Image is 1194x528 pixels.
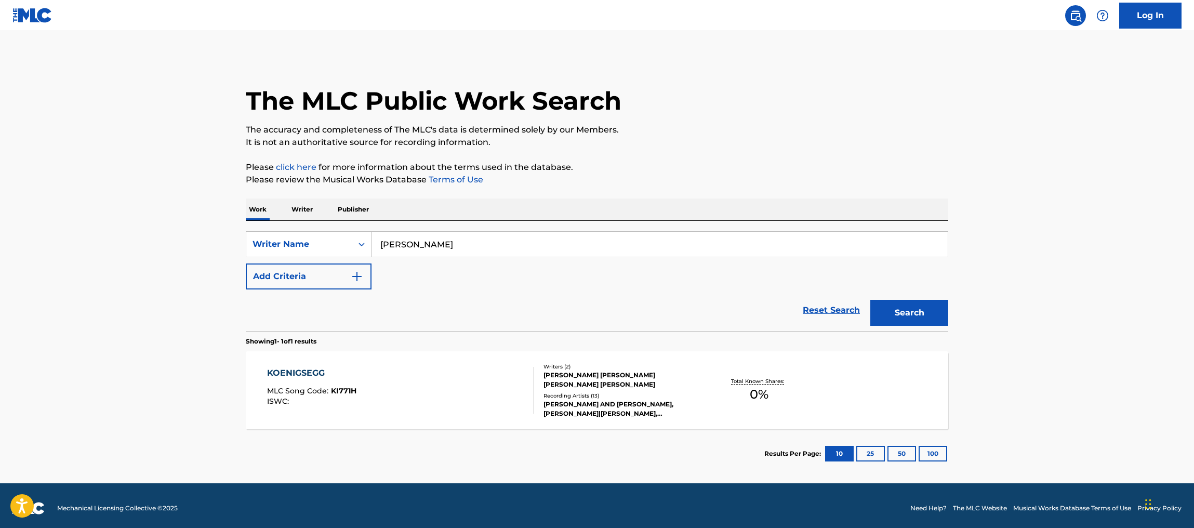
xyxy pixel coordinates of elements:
[253,238,346,250] div: Writer Name
[856,446,885,461] button: 25
[57,504,178,513] span: Mechanical Licensing Collective © 2025
[267,386,331,395] span: MLC Song Code :
[919,446,947,461] button: 100
[246,337,316,346] p: Showing 1 - 1 of 1 results
[246,199,270,220] p: Work
[246,231,948,331] form: Search Form
[246,263,372,289] button: Add Criteria
[1119,3,1182,29] a: Log In
[910,504,947,513] a: Need Help?
[427,175,483,184] a: Terms of Use
[246,136,948,149] p: It is not an authoritative source for recording information.
[1092,5,1113,26] div: Help
[12,8,52,23] img: MLC Logo
[543,392,700,400] div: Recording Artists ( 13 )
[1096,9,1109,22] img: help
[953,504,1007,513] a: The MLC Website
[267,367,356,379] div: KOENIGSEGG
[267,397,291,406] span: ISWC :
[1142,478,1194,528] div: Widget de chat
[1137,504,1182,513] a: Privacy Policy
[731,377,787,385] p: Total Known Shares:
[288,199,316,220] p: Writer
[246,161,948,174] p: Please for more information about the terms used in the database.
[750,385,768,404] span: 0 %
[276,162,316,172] a: click here
[798,299,865,322] a: Reset Search
[335,199,372,220] p: Publisher
[1142,478,1194,528] iframe: Chat Widget
[351,270,363,283] img: 9d2ae6d4665cec9f34b9.svg
[246,124,948,136] p: The accuracy and completeness of The MLC's data is determined solely by our Members.
[887,446,916,461] button: 50
[246,85,621,116] h1: The MLC Public Work Search
[825,446,854,461] button: 10
[870,300,948,326] button: Search
[1069,9,1082,22] img: search
[1145,489,1151,520] div: Arrastrar
[331,386,356,395] span: KI771H
[543,400,700,418] div: [PERSON_NAME] AND [PERSON_NAME], [PERSON_NAME]|[PERSON_NAME], [PERSON_NAME], [PERSON_NAME],[PERSO...
[246,174,948,186] p: Please review the Musical Works Database
[1065,5,1086,26] a: Public Search
[246,351,948,429] a: KOENIGSEGGMLC Song Code:KI771HISWC:Writers (2)[PERSON_NAME] [PERSON_NAME] [PERSON_NAME] [PERSON_N...
[764,449,824,458] p: Results Per Page:
[1013,504,1131,513] a: Musical Works Database Terms of Use
[543,371,700,389] div: [PERSON_NAME] [PERSON_NAME] [PERSON_NAME] [PERSON_NAME]
[543,363,700,371] div: Writers ( 2 )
